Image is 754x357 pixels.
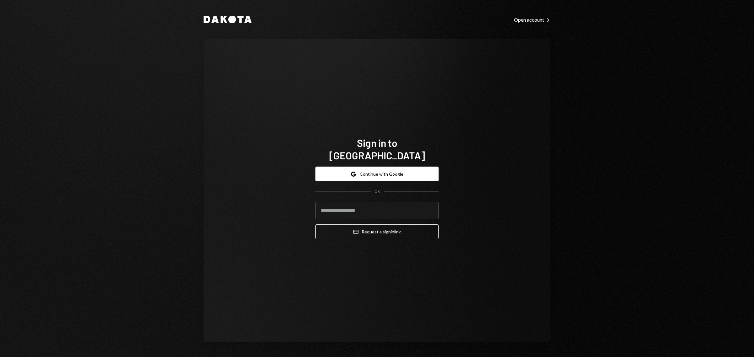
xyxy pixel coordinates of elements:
div: Open account [514,17,550,23]
div: OR [374,189,380,194]
h1: Sign in to [GEOGRAPHIC_DATA] [315,136,439,162]
a: Open account [514,16,550,23]
button: Request a signinlink [315,224,439,239]
button: Continue with Google [315,167,439,181]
